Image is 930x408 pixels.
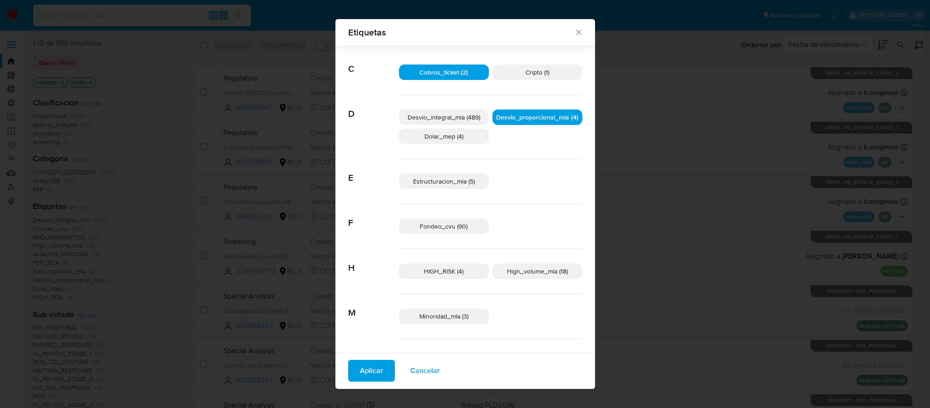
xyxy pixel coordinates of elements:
[507,267,568,276] span: High_volume_mla (18)
[419,312,468,321] span: Minoridad_mla (3)
[492,65,582,80] div: Cripto (1)
[348,249,399,274] span: H
[399,264,489,279] div: HIGH_RISK (4)
[348,50,399,75] span: C
[424,132,463,141] span: Dolar_mep (4)
[348,360,395,382] button: Aplicar
[496,113,578,122] span: Desvio_proporcional_mla (4)
[399,360,452,382] button: Cancelar
[492,109,582,125] div: Desvio_proporcional_mla (4)
[399,109,489,125] div: Desvio_integral_mla (489)
[420,222,467,231] span: Fondeo_cvu (90)
[399,308,489,324] div: Minoridad_mla (3)
[419,68,468,77] span: Cobros_ticket (2)
[424,267,463,276] span: HIGH_RISK (4)
[399,65,489,80] div: Cobros_ticket (2)
[574,28,582,36] button: Cerrar
[348,339,399,363] span: O
[413,177,475,186] span: Estructuracion_mla (5)
[526,68,549,77] span: Cripto (1)
[399,129,489,144] div: Dolar_mep (4)
[348,95,399,119] span: D
[399,219,489,234] div: Fondeo_cvu (90)
[399,174,489,189] div: Estructuracion_mla (5)
[492,264,582,279] div: High_volume_mla (18)
[348,159,399,184] span: E
[410,361,440,381] span: Cancelar
[408,113,480,122] span: Desvio_integral_mla (489)
[348,28,575,37] span: Etiquetas
[348,204,399,229] span: F
[360,361,383,381] span: Aplicar
[348,294,399,318] span: M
